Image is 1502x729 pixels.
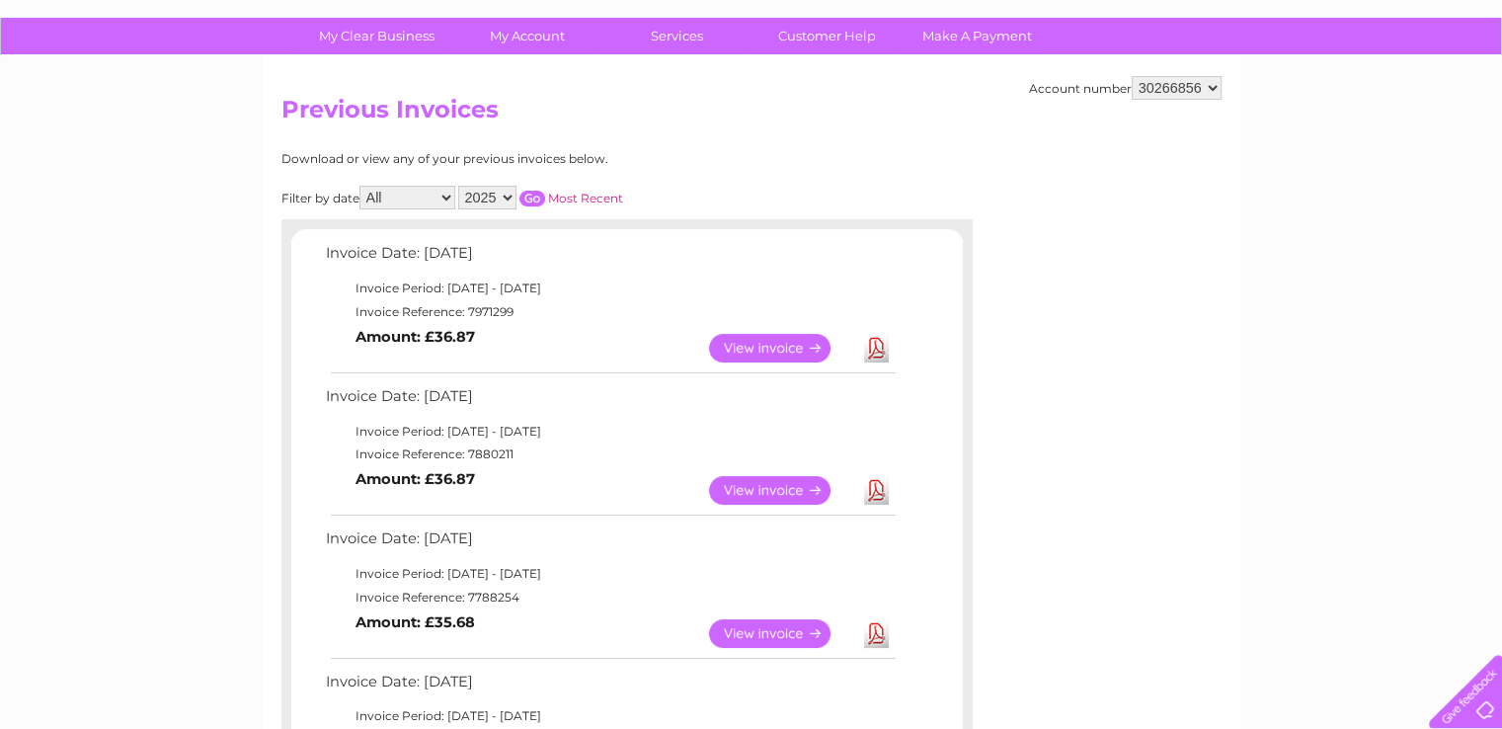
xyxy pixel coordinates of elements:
a: Make A Payment [896,18,1059,54]
div: Download or view any of your previous invoices below. [281,152,800,166]
a: Download [864,476,889,505]
td: Invoice Period: [DATE] - [DATE] [321,704,899,728]
b: Amount: £36.87 [356,328,475,346]
td: Invoice Reference: 7788254 [321,586,899,609]
img: logo.png [52,51,153,112]
td: Invoice Period: [DATE] - [DATE] [321,420,899,444]
a: Contact [1371,84,1419,99]
b: Amount: £35.68 [356,613,475,631]
a: My Clear Business [295,18,458,54]
h2: Previous Invoices [281,96,1222,133]
td: Invoice Reference: 7880211 [321,443,899,466]
a: Download [864,334,889,363]
td: Invoice Reference: 7971299 [321,300,899,324]
td: Invoice Date: [DATE] [321,669,899,705]
a: View [709,476,854,505]
td: Invoice Date: [DATE] [321,383,899,420]
a: View [709,619,854,648]
b: Amount: £36.87 [356,470,475,488]
a: Blog [1330,84,1359,99]
a: 0333 014 3131 [1130,10,1266,35]
a: Download [864,619,889,648]
a: Energy [1204,84,1247,99]
td: Invoice Period: [DATE] - [DATE] [321,562,899,586]
a: Services [595,18,758,54]
div: Clear Business is a trading name of Verastar Limited (registered in [GEOGRAPHIC_DATA] No. 3667643... [285,11,1219,96]
td: Invoice Date: [DATE] [321,240,899,277]
a: My Account [445,18,608,54]
div: Account number [1029,76,1222,100]
td: Invoice Period: [DATE] - [DATE] [321,277,899,300]
div: Filter by date [281,186,800,209]
a: Most Recent [548,191,623,205]
td: Invoice Date: [DATE] [321,526,899,562]
a: Telecoms [1259,84,1318,99]
a: Water [1154,84,1192,99]
a: View [709,334,854,363]
a: Log out [1437,84,1483,99]
a: Customer Help [746,18,909,54]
